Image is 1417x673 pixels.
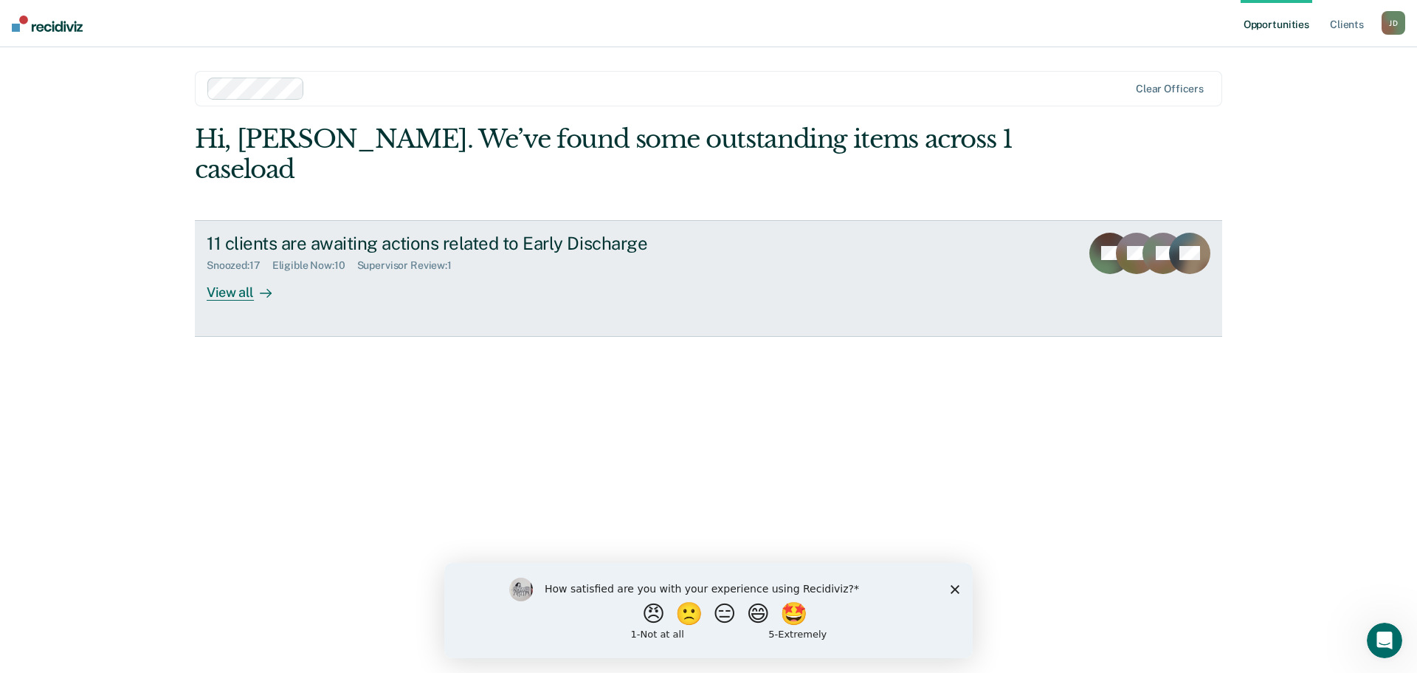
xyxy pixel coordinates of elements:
[1382,11,1405,35] div: J D
[195,124,1017,185] div: Hi, [PERSON_NAME]. We’ve found some outstanding items across 1 caseload
[1382,11,1405,35] button: JD
[272,259,357,272] div: Eligible Now : 10
[12,16,83,32] img: Recidiviz
[1136,83,1204,95] div: Clear officers
[207,233,725,254] div: 11 clients are awaiting actions related to Early Discharge
[207,272,289,301] div: View all
[207,259,272,272] div: Snoozed : 17
[444,563,973,658] iframe: Survey by Kim from Recidiviz
[1367,623,1402,658] iframe: Intercom live chat
[195,220,1222,337] a: 11 clients are awaiting actions related to Early DischargeSnoozed:17Eligible Now:10Supervisor Rev...
[357,259,463,272] div: Supervisor Review : 1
